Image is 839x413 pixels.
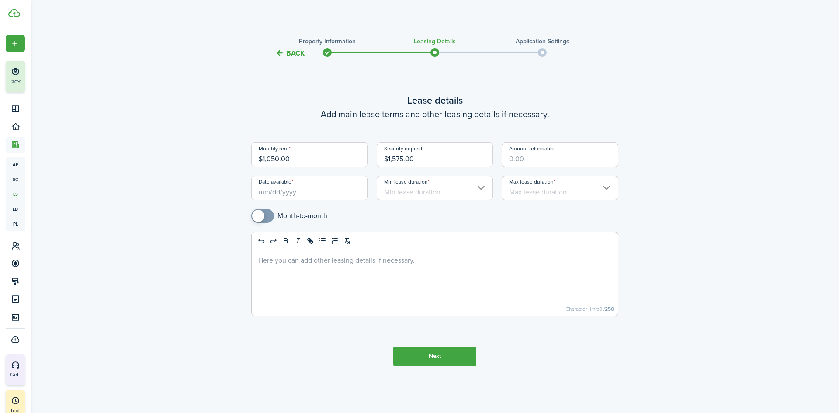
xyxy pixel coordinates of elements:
input: 0.00 [377,142,493,167]
a: ld [6,201,25,216]
wizard-step-header-description: Add main lease terms and other leasing details if necessary. [251,108,618,121]
input: 0.00 [251,142,368,167]
button: undo: undo [255,236,267,246]
button: italic [292,236,304,246]
p: 20% [11,78,22,86]
button: redo: redo [267,236,280,246]
a: pl [6,216,25,231]
input: Min lease duration [377,176,493,200]
button: link [304,236,316,246]
button: list: bullet [316,236,329,246]
input: mm/dd/yyyy [251,176,368,200]
button: Back [275,49,305,58]
b: 250 [605,305,614,313]
button: Open menu [6,35,25,52]
small: Character limit: 0 / [565,306,614,312]
a: ls [6,187,25,201]
button: bold [280,236,292,246]
button: list: ordered [329,236,341,246]
a: sc [6,172,25,187]
button: Get [6,354,25,385]
p: Get [10,371,63,378]
button: 20% [6,61,78,92]
input: 0.00 [502,142,618,167]
button: clean [341,236,353,246]
stepper-dot-title: Leasing details [414,37,456,46]
a: ap [6,157,25,172]
stepper-dot-title: Application settings [516,37,569,46]
wizard-step-header-title: Lease details [251,93,618,108]
img: TenantCloud [8,9,20,17]
stepper-dot-title: Property information [299,37,356,46]
button: Next [393,347,476,366]
input: Max lease duration [502,176,618,200]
